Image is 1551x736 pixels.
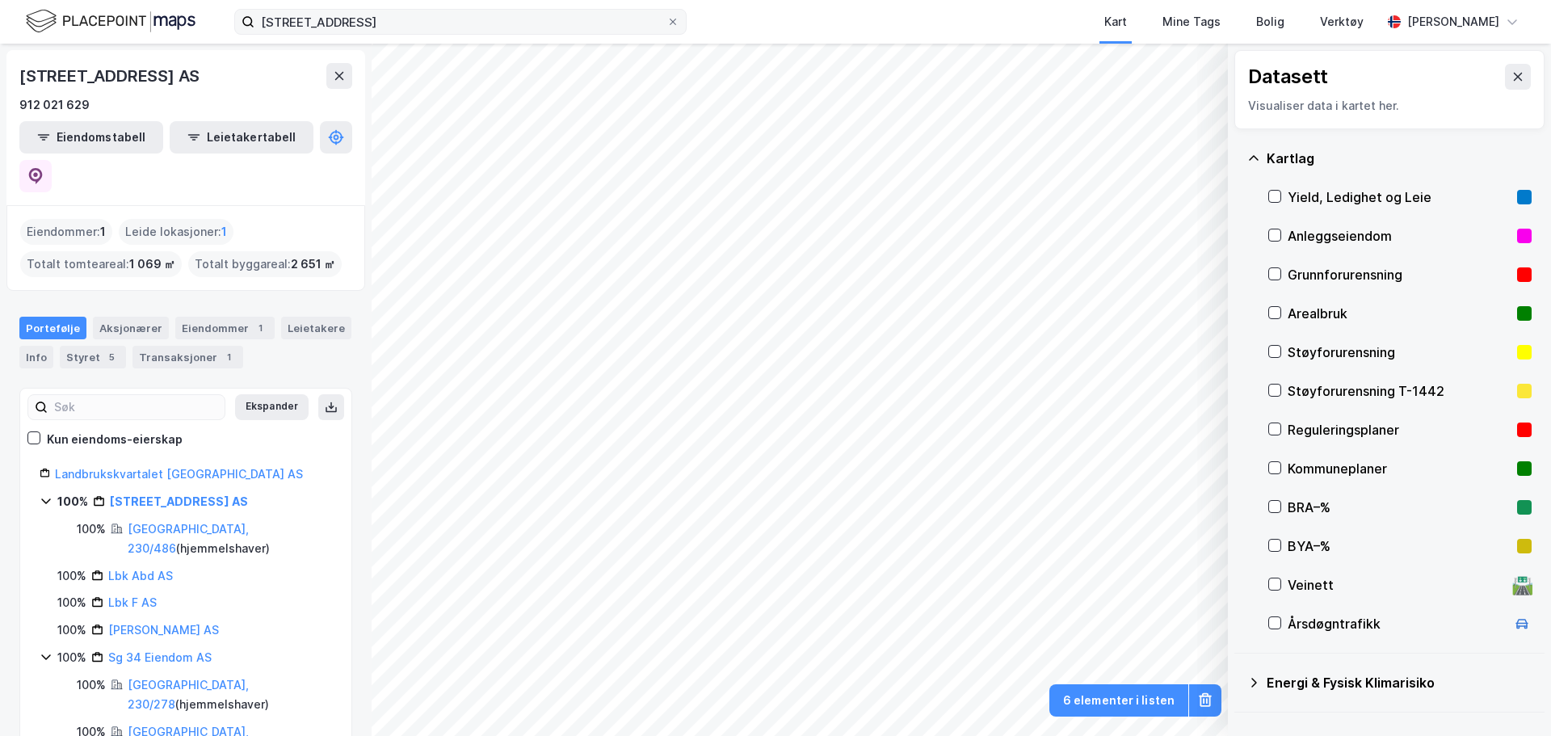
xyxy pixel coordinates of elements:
[254,10,666,34] input: Søk på adresse, matrikkel, gårdeiere, leietakere eller personer
[281,317,351,339] div: Leietakere
[188,251,342,277] div: Totalt byggareal :
[235,394,309,420] button: Ekspander
[1288,536,1511,556] div: BYA–%
[60,346,126,368] div: Styret
[1288,575,1506,595] div: Veinett
[1288,420,1511,439] div: Reguleringsplaner
[1407,12,1499,32] div: [PERSON_NAME]
[129,254,175,274] span: 1 069 ㎡
[1320,12,1364,32] div: Verktøy
[1288,226,1511,246] div: Anleggseiendom
[110,494,248,508] a: [STREET_ADDRESS] AS
[26,7,195,36] img: logo.f888ab2527a4732fd821a326f86c7f29.svg
[128,675,332,714] div: ( hjemmelshaver )
[100,222,106,242] span: 1
[1288,187,1511,207] div: Yield, Ledighet og Leie
[57,648,86,667] div: 100%
[128,522,249,555] a: [GEOGRAPHIC_DATA], 230/486
[1288,614,1506,633] div: Årsdøgntrafikk
[1248,64,1328,90] div: Datasett
[19,121,163,154] button: Eiendomstabell
[93,317,169,339] div: Aksjonærer
[221,222,227,242] span: 1
[19,95,90,115] div: 912 021 629
[1049,684,1188,717] button: 6 elementer i listen
[47,430,183,449] div: Kun eiendoms-eierskap
[19,63,203,89] div: [STREET_ADDRESS] AS
[175,317,275,339] div: Eiendommer
[170,121,313,154] button: Leietakertabell
[57,620,86,640] div: 100%
[252,320,268,336] div: 1
[108,623,219,637] a: [PERSON_NAME] AS
[48,395,225,419] input: Søk
[1256,12,1284,32] div: Bolig
[1288,459,1511,478] div: Kommuneplaner
[1288,498,1511,517] div: BRA–%
[1267,673,1532,692] div: Energi & Fysisk Klimarisiko
[119,219,233,245] div: Leide lokasjoner :
[1470,658,1551,736] iframe: Chat Widget
[128,678,249,711] a: [GEOGRAPHIC_DATA], 230/278
[1511,574,1533,595] div: 🛣️
[108,595,157,609] a: Lbk F AS
[128,519,332,558] div: ( hjemmelshaver )
[1288,343,1511,362] div: Støyforurensning
[1104,12,1127,32] div: Kart
[1288,304,1511,323] div: Arealbruk
[1288,265,1511,284] div: Grunnforurensning
[103,349,120,365] div: 5
[108,650,212,664] a: Sg 34 Eiendom AS
[1162,12,1221,32] div: Mine Tags
[132,346,243,368] div: Transaksjoner
[1288,381,1511,401] div: Støyforurensning T-1442
[77,675,106,695] div: 100%
[57,492,88,511] div: 100%
[291,254,335,274] span: 2 651 ㎡
[19,346,53,368] div: Info
[57,593,86,612] div: 100%
[221,349,237,365] div: 1
[57,566,86,586] div: 100%
[77,519,106,539] div: 100%
[20,251,182,277] div: Totalt tomteareal :
[55,467,303,481] a: Landbrukskvartalet [GEOGRAPHIC_DATA] AS
[108,569,173,582] a: Lbk Abd AS
[20,219,112,245] div: Eiendommer :
[1267,149,1532,168] div: Kartlag
[1248,96,1531,116] div: Visualiser data i kartet her.
[19,317,86,339] div: Portefølje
